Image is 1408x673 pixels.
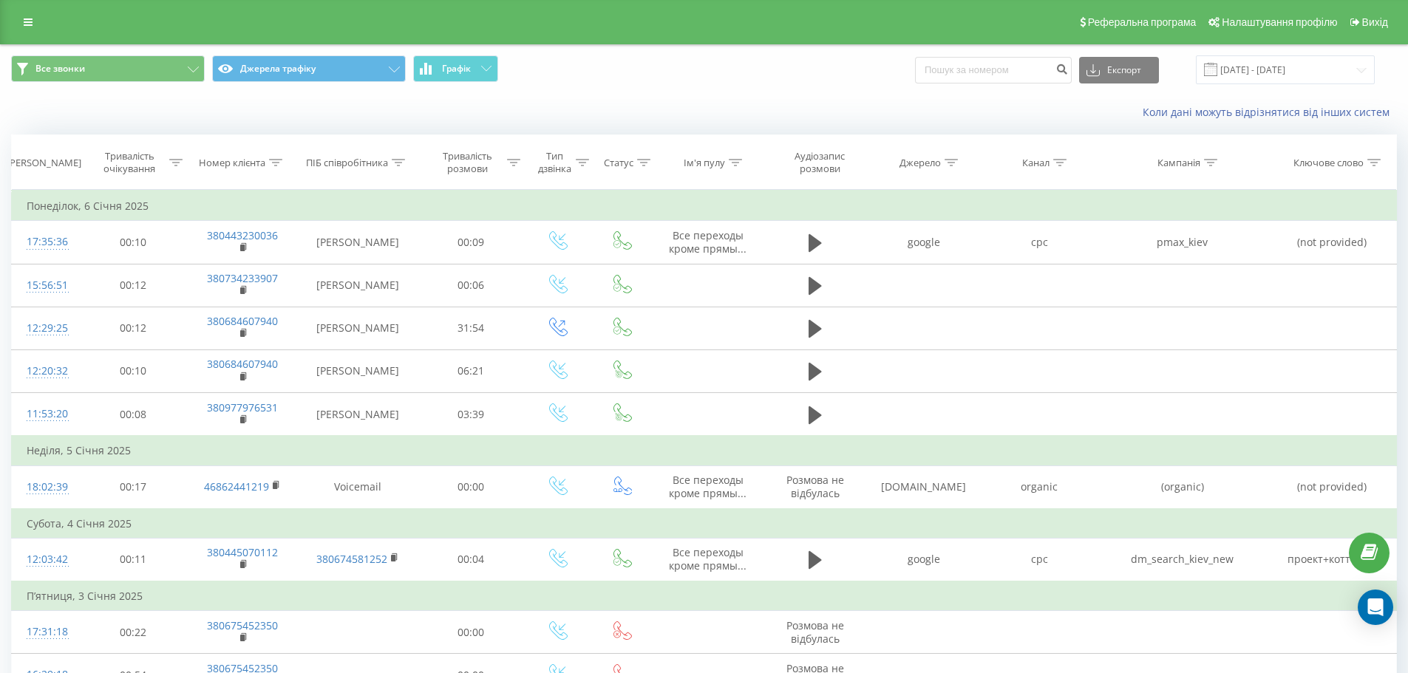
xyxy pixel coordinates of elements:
td: 00:17 [80,465,187,509]
span: Все переходы кроме прямы... [669,473,746,500]
div: Статус [604,157,633,169]
div: Джерело [899,157,941,169]
div: 11:53:20 [27,400,65,428]
td: [PERSON_NAME] [298,221,418,264]
a: 380734233907 [207,271,278,285]
a: 380684607940 [207,357,278,371]
a: 380675452350 [207,618,278,632]
td: dm_search_kiev_new [1097,538,1268,581]
td: 00:08 [80,393,187,437]
td: 00:22 [80,611,187,654]
a: 380684607940 [207,314,278,328]
td: 06:21 [418,349,525,392]
span: Розмова не відбулась [786,473,844,500]
td: Voicemail [298,465,418,509]
a: Коли дані можуть відрізнятися вiд інших систем [1143,105,1397,119]
div: Кампанія [1157,157,1200,169]
td: 00:12 [80,264,187,307]
div: Тривалість очікування [93,150,166,175]
input: Пошук за номером [915,57,1072,83]
div: 12:20:32 [27,357,65,386]
button: Все звонки [11,55,205,82]
button: Експорт [1079,57,1159,83]
td: 00:12 [80,307,187,349]
span: Реферальна програма [1088,16,1197,28]
div: Тип дзвінка [537,150,572,175]
div: Ім'я пулу [684,157,725,169]
div: [PERSON_NAME] [7,157,81,169]
div: 17:31:18 [27,618,65,646]
span: Графік [442,64,471,74]
td: 00:11 [80,538,187,581]
td: cpc [982,221,1097,264]
span: Вихід [1362,16,1388,28]
td: google [866,221,982,264]
td: 00:10 [80,349,187,392]
td: (not provided) [1268,465,1396,509]
td: Понеділок, 6 Січня 2025 [12,191,1397,221]
div: Open Intercom Messenger [1358,590,1393,625]
td: П’ятниця, 3 Січня 2025 [12,581,1397,611]
div: Канал [1022,157,1050,169]
td: (not provided) [1268,221,1396,264]
td: pmax_kiev [1097,221,1268,264]
span: Все звонки [35,63,85,75]
div: 15:56:51 [27,271,65,300]
span: Розмова не відбулась [786,618,844,646]
button: Джерела трафіку [212,55,406,82]
td: проект+коттеджа [1268,538,1396,581]
td: 00:09 [418,221,525,264]
td: [PERSON_NAME] [298,264,418,307]
td: cpc [982,538,1097,581]
span: Налаштування профілю [1222,16,1337,28]
div: Номер клієнта [199,157,265,169]
span: Все переходы кроме прямы... [669,545,746,573]
td: [PERSON_NAME] [298,349,418,392]
td: 00:04 [418,538,525,581]
a: 380443230036 [207,228,278,242]
div: Тривалість розмови [431,150,504,175]
td: 03:39 [418,393,525,437]
button: Графік [413,55,498,82]
a: 380674581252 [316,552,387,566]
a: 380977976531 [207,400,278,414]
div: 18:02:39 [27,473,65,502]
td: (organic) [1097,465,1268,509]
td: 00:00 [418,465,525,509]
td: google [866,538,982,581]
td: 00:06 [418,264,525,307]
div: Аудіозапис розмови [777,150,863,175]
td: 00:10 [80,221,187,264]
td: 31:54 [418,307,525,349]
td: [PERSON_NAME] [298,307,418,349]
td: 00:00 [418,611,525,654]
td: [PERSON_NAME] [298,393,418,437]
a: 380445070112 [207,545,278,559]
td: Неділя, 5 Січня 2025 [12,436,1397,465]
td: organic [982,465,1097,509]
td: Субота, 4 Січня 2025 [12,509,1397,539]
div: 12:03:42 [27,545,65,574]
div: 12:29:25 [27,314,65,343]
div: 17:35:36 [27,228,65,256]
div: Ключове слово [1293,157,1364,169]
a: 46862441219 [204,479,269,493]
span: Все переходы кроме прямы... [669,228,746,256]
div: ПІБ співробітника [306,157,388,169]
td: [DOMAIN_NAME] [866,465,982,509]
